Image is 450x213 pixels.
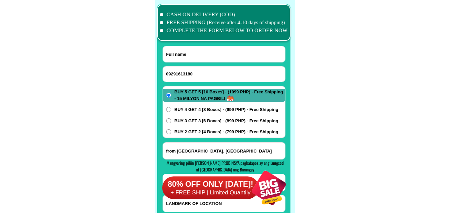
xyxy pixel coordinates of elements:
[166,129,171,134] input: BUY 2 GET 2 [4 Boxes] - (799 PHP) - Free Shipping
[160,19,288,27] li: FREE SHIPPING (Receive after 4-10 days of shipping)
[163,143,285,159] input: Input address
[175,118,278,124] span: BUY 3 GET 3 [6 Boxes] - (899 PHP) - Free Shipping
[160,11,288,19] li: CASH ON DELIVERY (COD)
[163,46,285,62] input: Input full_name
[160,27,288,35] li: COMPLETE THE FORM BELOW TO ORDER NOW
[175,106,278,113] span: BUY 4 GET 4 [8 Boxes] - (999 PHP) - Free Shipping
[163,66,285,82] input: Input phone_number
[166,118,171,123] input: BUY 3 GET 3 [6 Boxes] - (899 PHP) - Free Shipping
[166,93,171,98] input: BUY 5 GET 5 [10 Boxes] - (1099 PHP) - Free Shipping - 15 MILYON NA PAGBILI
[175,89,285,102] span: BUY 5 GET 5 [10 Boxes] - (1099 PHP) - Free Shipping - 15 MILYON NA PAGBILI
[159,179,260,189] h6: 80% OFF ONLY [DATE]!
[167,160,284,173] span: Mangyaring piliin [PERSON_NAME] PROBINSYA pagkatapos ay ang Lungsod at [GEOGRAPHIC_DATA] ang Bara...
[166,107,171,112] input: BUY 4 GET 4 [8 Boxes] - (999 PHP) - Free Shipping
[175,129,278,135] span: BUY 2 GET 2 [4 Boxes] - (799 PHP) - Free Shipping
[159,189,260,197] h6: + FREE SHIP | Limited Quantily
